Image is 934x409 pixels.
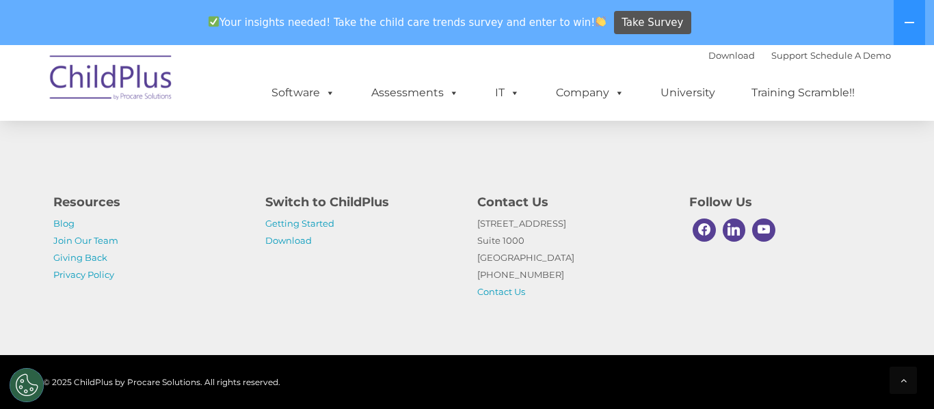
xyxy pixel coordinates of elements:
[190,146,248,156] span: Phone number
[43,46,180,114] img: ChildPlus by Procare Solutions
[53,193,245,212] h4: Resources
[622,11,683,35] span: Take Survey
[542,79,638,107] a: Company
[265,193,457,212] h4: Switch to ChildPlus
[258,79,349,107] a: Software
[708,50,755,61] a: Download
[265,218,334,229] a: Getting Started
[53,269,114,280] a: Privacy Policy
[358,79,472,107] a: Assessments
[43,377,280,387] span: © 2025 ChildPlus by Procare Solutions. All rights reserved.
[596,16,606,27] img: 👏
[10,368,44,402] button: Cookies Settings
[477,193,669,212] h4: Contact Us
[265,235,312,246] a: Download
[481,79,533,107] a: IT
[53,235,118,246] a: Join Our Team
[190,90,232,100] span: Last name
[202,9,612,36] span: Your insights needed! Take the child care trends survey and enter to win!
[647,79,729,107] a: University
[477,215,669,300] p: [STREET_ADDRESS] Suite 1000 [GEOGRAPHIC_DATA] [PHONE_NUMBER]
[689,215,719,245] a: Facebook
[209,16,219,27] img: ✅
[749,215,779,245] a: Youtube
[719,215,749,245] a: Linkedin
[614,11,691,35] a: Take Survey
[53,218,75,229] a: Blog
[810,50,891,61] a: Schedule A Demo
[708,50,891,61] font: |
[689,193,881,212] h4: Follow Us
[477,286,525,297] a: Contact Us
[53,252,107,263] a: Giving Back
[738,79,868,107] a: Training Scramble!!
[771,50,808,61] a: Support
